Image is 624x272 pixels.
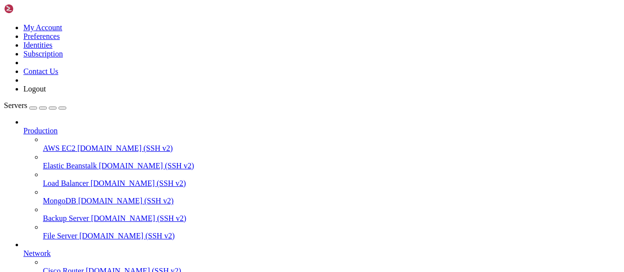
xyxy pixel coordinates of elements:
[4,101,27,109] span: Servers
[43,188,620,205] li: MongoDB [DOMAIN_NAME] (SSH v2)
[91,179,186,187] span: [DOMAIN_NAME] (SSH v2)
[43,197,76,205] span: MongoDB
[23,249,51,257] span: Network
[23,50,63,58] a: Subscription
[91,214,187,222] span: [DOMAIN_NAME] (SSH v2)
[23,118,620,240] li: Production
[23,249,620,258] a: Network
[78,197,174,205] span: [DOMAIN_NAME] (SSH v2)
[43,162,620,170] a: Elastic Beanstalk [DOMAIN_NAME] (SSH v2)
[43,170,620,188] li: Load Balancer [DOMAIN_NAME] (SSH v2)
[99,162,195,170] span: [DOMAIN_NAME] (SSH v2)
[43,144,620,153] a: AWS EC2 [DOMAIN_NAME] (SSH v2)
[43,135,620,153] li: AWS EC2 [DOMAIN_NAME] (SSH v2)
[43,197,620,205] a: MongoDB [DOMAIN_NAME] (SSH v2)
[23,67,58,75] a: Contact Us
[43,232,620,240] a: File Server [DOMAIN_NAME] (SSH v2)
[43,223,620,240] li: File Server [DOMAIN_NAME] (SSH v2)
[43,214,620,223] a: Backup Server [DOMAIN_NAME] (SSH v2)
[43,153,620,170] li: Elastic Beanstalk [DOMAIN_NAME] (SSH v2)
[23,32,60,40] a: Preferences
[43,144,76,152] span: AWS EC2
[43,205,620,223] li: Backup Server [DOMAIN_NAME] (SSH v2)
[43,179,620,188] a: Load Balancer [DOMAIN_NAME] (SSH v2)
[23,41,53,49] a: Identities
[23,127,620,135] a: Production
[23,85,46,93] a: Logout
[43,179,89,187] span: Load Balancer
[78,144,173,152] span: [DOMAIN_NAME] (SSH v2)
[4,101,66,109] a: Servers
[43,214,89,222] span: Backup Server
[4,4,60,14] img: Shellngn
[23,127,58,135] span: Production
[23,23,62,32] a: My Account
[79,232,175,240] span: [DOMAIN_NAME] (SSH v2)
[43,162,97,170] span: Elastic Beanstalk
[43,232,78,240] span: File Server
